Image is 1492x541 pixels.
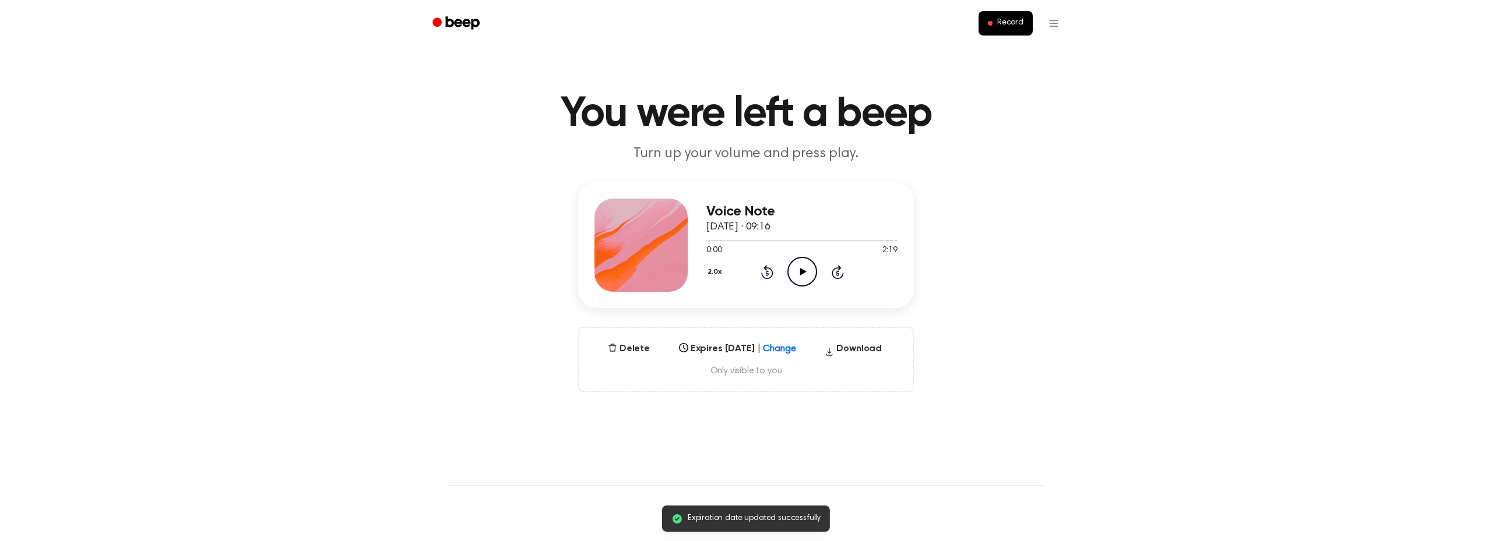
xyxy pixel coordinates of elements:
span: Expiration date updated successfully [688,512,821,525]
button: Open menu [1040,9,1068,37]
button: 2.0x [706,262,726,282]
span: Only visible to you [593,365,899,377]
p: Turn up your volume and press play. [522,144,970,164]
button: Delete [603,342,654,356]
span: 0:00 [706,245,722,257]
h1: You were left a beep [448,93,1044,135]
span: 2:19 [882,245,898,257]
button: Record [979,11,1033,36]
button: Download [820,342,886,360]
h3: Voice Note [706,204,898,220]
span: Record [997,18,1023,29]
span: [DATE] · 09:16 [706,222,770,232]
a: Beep [424,12,490,35]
